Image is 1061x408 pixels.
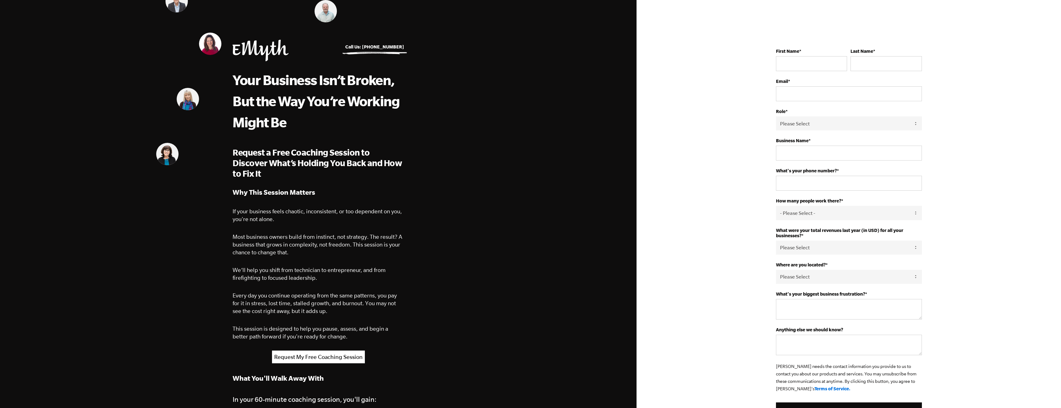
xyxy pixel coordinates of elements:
span: Your Business Isn’t Broken, But the Way You’re Working Might Be [233,72,399,130]
a: Request My Free Coaching Session [272,351,365,363]
img: Donna Uzelac, EMyth Business Coach [156,143,179,165]
span: We’ll help you shift from technician to entrepreneur, and from firefighting to focused leadership. [233,267,386,281]
img: EMyth [233,40,288,61]
span: Every day you continue operating from the same patterns, you pay for it in stress, lost time, sta... [233,292,397,314]
strong: First Name [776,48,799,54]
img: Mary Rydman, EMyth Business Coach [177,88,199,110]
h4: In your 60-minute coaching session, you'll gain: [233,394,404,405]
strong: Why This Session Matters [233,188,315,196]
p: [PERSON_NAME] needs the contact information you provide to us to contact you about our products a... [776,363,922,392]
span: This session is designed to help you pause, assess, and begin a better path forward if you're rea... [233,325,388,340]
strong: What's your biggest business frustration? [776,291,865,297]
span: If your business feels chaotic, inconsistent, or too dependent on you, you're not alone. [233,208,402,222]
strong: Where are you located? [776,262,826,267]
img: Vicky Gavrias, EMyth Business Coach [199,33,221,55]
a: Terms of Service. [814,386,850,391]
strong: Role [776,109,786,114]
strong: How many people work there? [776,198,841,203]
a: Call Us: [PHONE_NUMBER] [345,44,404,49]
strong: Anything else we should know? [776,327,843,332]
strong: Last Name [850,48,873,54]
strong: What's your phone number? [776,168,837,173]
iframe: Chat Widget [1030,378,1061,408]
strong: Email [776,79,788,84]
strong: What were your total revenues last year (in USD) for all your businesses? [776,228,903,238]
strong: Business Name [776,138,809,143]
span: Most business owners build from instinct, not strategy. The result? A business that grows in comp... [233,233,402,256]
span: Request a Free Coaching Session to Discover What’s Holding You Back and How to Fix It [233,147,402,178]
strong: What You'll Walk Away With [233,374,324,382]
